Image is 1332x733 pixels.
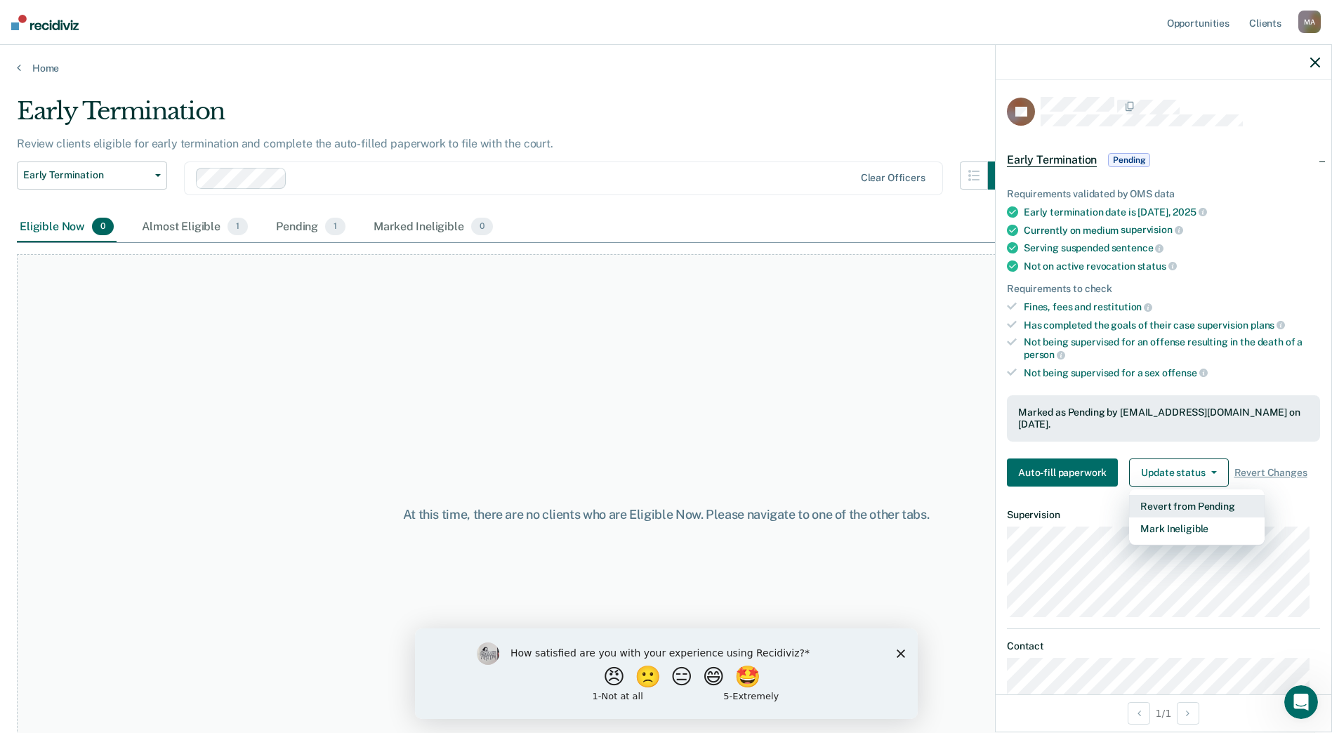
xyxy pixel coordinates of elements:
button: Update status [1129,458,1228,487]
span: 1 [325,218,345,236]
a: Home [17,62,1315,74]
span: 0 [92,218,114,236]
span: restitution [1093,301,1152,312]
div: At this time, there are no clients who are Eligible Now. Please navigate to one of the other tabs. [342,507,991,522]
div: Marked as Pending by [EMAIL_ADDRESS][DOMAIN_NAME] on [DATE]. [1018,407,1309,430]
span: 1 [228,218,248,236]
div: Fines, fees and [1024,301,1320,313]
div: Early Termination [17,97,1016,137]
img: Recidiviz [11,15,79,30]
a: Navigate to form link [1007,458,1123,487]
iframe: Survey by Kim from Recidiviz [415,628,918,719]
span: sentence [1112,242,1164,253]
span: Pending [1108,153,1150,167]
span: 0 [471,218,493,236]
dt: Supervision [1007,509,1320,521]
div: Not being supervised for an offense resulting in the death of a [1024,336,1320,360]
div: Currently on medium [1024,224,1320,237]
div: Eligible Now [17,212,117,243]
div: Has completed the goals of their case supervision [1024,319,1320,331]
span: plans [1251,319,1285,331]
span: person [1024,349,1065,360]
dt: Contact [1007,640,1320,652]
button: Auto-fill paperwork [1007,458,1118,487]
div: 1 / 1 [996,694,1331,732]
div: Clear officers [861,172,925,184]
div: Early termination date is [DATE], [1024,206,1320,218]
div: Almost Eligible [139,212,251,243]
div: Early TerminationPending [996,138,1331,183]
div: Requirements validated by OMS data [1007,188,1320,200]
button: Mark Ineligible [1129,517,1265,540]
div: Not being supervised for a sex [1024,366,1320,379]
span: 2025 [1173,206,1206,218]
span: Early Termination [1007,153,1097,167]
div: Pending [273,212,348,243]
span: Early Termination [23,169,150,181]
span: status [1138,260,1177,272]
div: Not on active revocation [1024,260,1320,272]
div: Marked Ineligible [371,212,496,243]
button: Next Opportunity [1177,702,1199,725]
span: offense [1162,367,1208,378]
span: supervision [1121,224,1182,235]
div: Serving suspended [1024,242,1320,254]
button: Previous Opportunity [1128,702,1150,725]
button: Revert from Pending [1129,495,1265,517]
p: Review clients eligible for early termination and complete the auto-filled paperwork to file with... [17,137,553,150]
div: M A [1298,11,1321,33]
span: Revert Changes [1234,467,1307,479]
iframe: Intercom live chat [1284,685,1318,719]
div: Requirements to check [1007,283,1320,295]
